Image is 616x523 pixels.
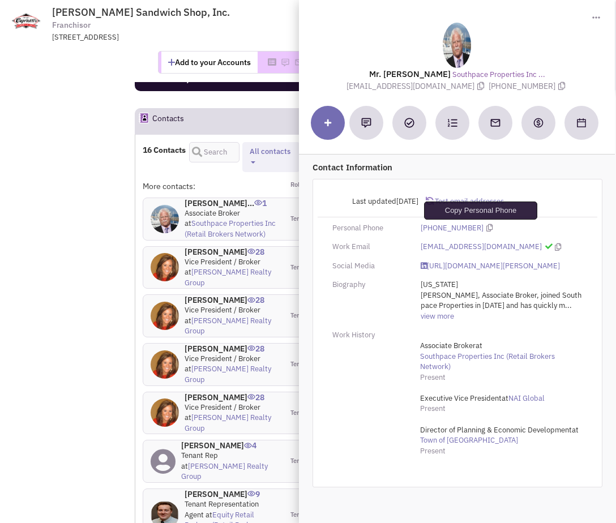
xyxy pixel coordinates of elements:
a: [PERSON_NAME] Realty Group [185,364,271,384]
span: [PERSON_NAME] Sandwich Shop, Inc. [52,6,230,19]
span: [US_STATE] [PERSON_NAME], Associate Broker, joined Southpace Properties in [DATE] and has quickly... [421,280,581,321]
h4: [PERSON_NAME] [185,344,276,354]
img: vJeTd_BN0kC_YRddVFyDCA.jpg [151,205,179,233]
img: icon-UserInteraction.png [247,345,255,351]
img: 9yHIL_sHh0671brNpq2u3g.jpg [151,253,179,281]
input: Search [189,142,239,162]
span: Vice President / Broker [185,354,260,363]
span: at [420,341,582,371]
span: 28 [247,335,264,354]
h4: [PERSON_NAME] [185,247,276,257]
span: at [185,218,276,239]
div: Role [283,181,353,192]
img: icon-UserInteraction.png [247,394,255,400]
h4: 16 Contacts [143,145,186,155]
h2: Contacts [152,109,184,134]
img: icon-UserInteraction.png [247,491,255,496]
span: [PHONE_NUMBER] [489,81,568,91]
div: Work Email [325,242,413,252]
h4: [PERSON_NAME] [185,295,276,305]
div: Last updated [325,191,426,212]
span: Director of Planning & Economic Development [420,425,572,435]
button: All contacts [246,146,296,168]
span: at [420,425,579,445]
img: Please add to your accounts [281,58,290,67]
span: at [185,267,271,288]
h4: [PERSON_NAME] [185,489,276,499]
img: 9yHIL_sHh0671brNpq2u3g.jpg [151,302,179,330]
span: 1 [254,190,267,208]
h4: [PERSON_NAME] [185,392,276,402]
img: vJeTd_BN0kC_YRddVFyDCA.jpg [443,23,471,68]
img: icon-UserInteraction.png [247,248,255,254]
span: All contacts [250,147,290,156]
a: Southpace Properties Inc (Retail Brokers Network) [185,218,276,239]
span: 28 [247,384,264,402]
lable: Mr. [PERSON_NAME] [369,68,451,79]
span: at [420,393,545,403]
span: 28 [247,286,264,305]
span: 4 [244,432,256,451]
img: Create a deal [533,117,544,128]
img: Subscribe to a cadence [447,118,457,128]
span: Vice President / Broker [185,402,260,412]
span: Tenant Rep [290,311,322,320]
span: Franchisor [52,19,91,31]
div: Biography [325,280,413,290]
span: Vice President / Broker [185,257,260,267]
img: icon-UserInteraction.png [247,297,255,303]
span: 9 [247,481,260,499]
a: [URL][DOMAIN_NAME][PERSON_NAME] [421,261,560,272]
span: Present [420,446,446,456]
img: icon-UserInteraction.png [254,200,262,205]
span: Tenant Rep at [181,451,268,481]
span: at [185,316,271,336]
div: More contacts: [143,181,283,192]
img: Send an email [490,117,501,128]
span: Tenant Representation Agent [185,499,259,520]
img: 9yHIL_sHh0671brNpq2u3g.jpg [151,398,179,427]
p: Contact Information [313,161,602,173]
span: Tenant Rep [290,360,322,369]
a: [PHONE_NUMBER] [421,223,484,234]
span: Tenant Rep [290,457,322,466]
span: Tenant Rep [290,511,322,520]
div: Social Media [325,261,413,272]
span: Executive Vice President [420,393,502,403]
a: NAI Global [508,393,545,404]
h4: [PERSON_NAME]... [185,198,276,208]
img: Schedule a Meeting [577,118,586,127]
span: Present [420,372,446,382]
a: view more [421,311,454,322]
div: Personal Phone [325,223,413,234]
span: Test email addresses [434,196,504,206]
div: Work History [325,330,413,341]
a: Southpace Properties Inc (Retail Brokers Network) [420,351,582,372]
button: Add to your Accounts [161,52,258,73]
span: [DATE] [396,196,418,206]
span: 28 [247,238,264,257]
a: Town of [GEOGRAPHIC_DATA] [420,435,518,446]
a: Southpace Properties Inc ... [452,70,545,80]
span: [EMAIL_ADDRESS][DOMAIN_NAME] [346,81,489,91]
span: Associate Broker [185,208,240,218]
a: [PERSON_NAME] Realty Group [185,267,271,288]
img: 9yHIL_sHh0671brNpq2u3g.jpg [151,350,179,379]
span: at [185,364,271,384]
a: [PERSON_NAME] Realty Group [185,316,271,336]
span: Tenant Rep [290,263,322,272]
img: icon-UserInteraction.png [244,443,252,448]
img: Add a note [361,118,371,128]
span: Associate Broker [420,341,476,350]
span: Present [420,404,446,413]
div: Copy Personal Phone [424,202,537,220]
span: Tenant Rep [290,409,322,418]
a: [PERSON_NAME] Realty Group [185,413,271,433]
span: at [185,413,271,433]
a: [EMAIL_ADDRESS][DOMAIN_NAME] [421,242,542,252]
img: Add a Task [404,118,414,128]
span: Tenant Rep [290,215,322,224]
span: Vice President / Broker [185,305,260,315]
h4: [PERSON_NAME] [181,440,276,451]
a: [PERSON_NAME] Realty Group [181,461,268,482]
